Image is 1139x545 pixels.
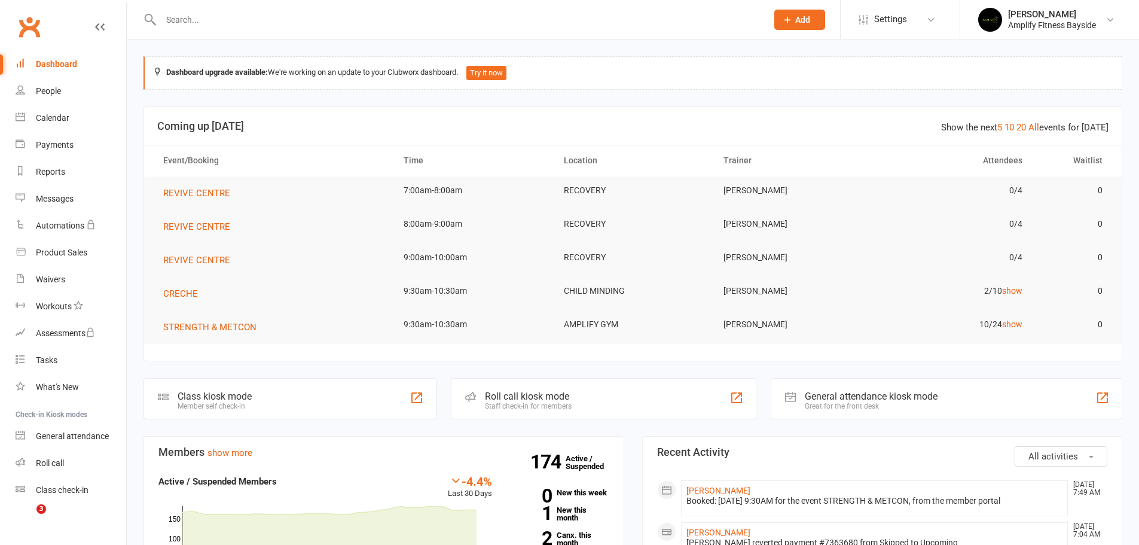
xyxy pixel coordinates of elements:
div: Booked: [DATE] 9:30AM for the event STRENGTH & METCON, from the member portal [686,496,1063,506]
a: 1New this month [510,506,609,522]
span: REVIVE CENTRE [163,188,230,199]
div: Class check-in [36,485,88,495]
a: Automations [16,212,126,239]
div: Payments [36,140,74,150]
span: CRECHE [163,288,198,299]
th: Time [393,145,553,176]
td: 0 [1033,277,1113,305]
div: Show the next events for [DATE] [941,120,1109,135]
a: Assessments [16,320,126,347]
div: Last 30 Days [448,474,492,500]
input: Search... [157,11,759,28]
div: People [36,86,61,96]
div: Amplify Fitness Bayside [1008,20,1096,31]
td: 9:00am-10:00am [393,243,553,272]
span: Settings [874,6,907,33]
th: Attendees [873,145,1033,176]
div: Member self check-in [178,402,252,410]
a: Dashboard [16,51,126,78]
td: CHILD MINDING [553,277,713,305]
th: Event/Booking [152,145,393,176]
a: Messages [16,185,126,212]
span: Add [795,15,810,25]
button: All activities [1015,446,1107,467]
span: REVIVE CENTRE [163,255,230,266]
button: REVIVE CENTRE [163,220,239,234]
td: 2/10 [873,277,1033,305]
td: RECOVERY [553,176,713,205]
div: [PERSON_NAME] [1008,9,1096,20]
div: Class kiosk mode [178,391,252,402]
a: Roll call [16,450,126,477]
div: Product Sales [36,248,87,257]
td: RECOVERY [553,210,713,238]
a: Waivers [16,266,126,293]
iframe: Intercom live chat [12,504,41,533]
h3: Coming up [DATE] [157,120,1109,132]
a: Class kiosk mode [16,477,126,504]
strong: 1 [510,504,552,522]
td: 0 [1033,310,1113,339]
div: What's New [36,382,79,392]
a: What's New [16,374,126,401]
td: AMPLIFY GYM [553,310,713,339]
a: 10 [1004,122,1014,133]
span: All activities [1028,451,1078,462]
a: 5 [997,122,1002,133]
button: CRECHE [163,287,206,301]
strong: Dashboard upgrade available: [166,68,268,77]
span: STRENGTH & METCON [163,322,256,333]
div: General attendance kiosk mode [805,391,938,402]
a: 0New this week [510,489,609,497]
strong: Active / Suspended Members [158,476,277,487]
td: 0/4 [873,243,1033,272]
a: 20 [1016,122,1026,133]
h3: Members [158,446,609,458]
a: Product Sales [16,239,126,266]
td: 8:00am-9:00am [393,210,553,238]
a: General attendance kiosk mode [16,423,126,450]
div: -4.4% [448,474,492,488]
button: Add [774,10,825,30]
th: Location [553,145,713,176]
td: 0 [1033,176,1113,205]
a: Tasks [16,347,126,374]
td: 10/24 [873,310,1033,339]
div: General attendance [36,431,109,441]
td: [PERSON_NAME] [713,277,873,305]
a: 174Active / Suspended [566,446,618,479]
td: [PERSON_NAME] [713,210,873,238]
span: REVIVE CENTRE [163,221,230,232]
div: Reports [36,167,65,176]
a: show more [207,447,252,458]
div: Assessments [36,328,95,338]
a: show [1002,319,1022,329]
td: [PERSON_NAME] [713,310,873,339]
div: Roll call kiosk mode [485,391,572,402]
a: Reports [16,159,126,185]
div: Staff check-in for members [485,402,572,410]
a: [PERSON_NAME] [686,486,750,495]
a: Workouts [16,293,126,320]
td: 9:30am-10:30am [393,277,553,305]
button: Try it now [466,66,506,80]
div: Tasks [36,355,57,365]
th: Waitlist [1033,145,1113,176]
td: 0/4 [873,210,1033,238]
a: All [1028,122,1039,133]
div: Great for the front desk [805,402,938,410]
a: [PERSON_NAME] [686,528,750,537]
a: show [1002,286,1022,296]
td: 7:00am-8:00am [393,176,553,205]
div: Dashboard [36,59,77,69]
th: Trainer [713,145,873,176]
div: Roll call [36,458,64,468]
time: [DATE] 7:49 AM [1067,481,1107,497]
div: Automations [36,221,84,230]
div: Waivers [36,275,65,284]
td: 9:30am-10:30am [393,310,553,339]
button: REVIVE CENTRE [163,186,239,200]
time: [DATE] 7:04 AM [1067,523,1107,538]
span: 3 [36,504,46,514]
div: Messages [36,194,74,203]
